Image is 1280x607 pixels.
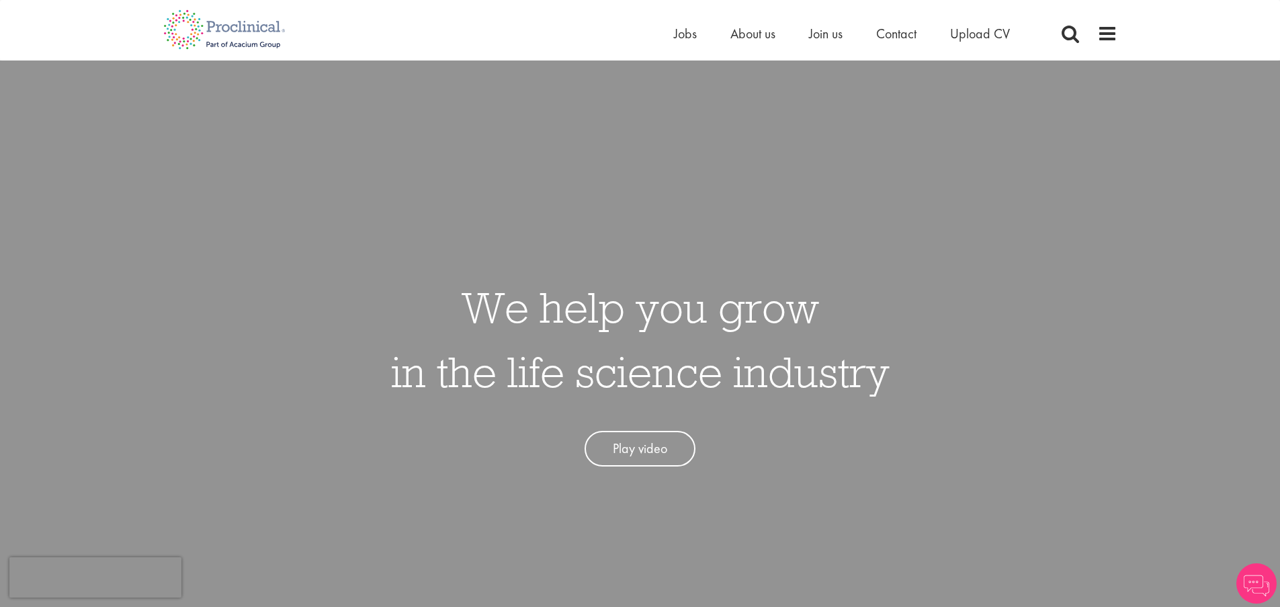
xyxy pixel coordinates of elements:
a: Contact [876,25,916,42]
a: Join us [809,25,843,42]
a: Jobs [674,25,697,42]
a: Upload CV [950,25,1010,42]
a: Play video [585,431,695,467]
img: Chatbot [1236,563,1277,604]
a: About us [730,25,775,42]
h1: We help you grow in the life science industry [391,275,890,404]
